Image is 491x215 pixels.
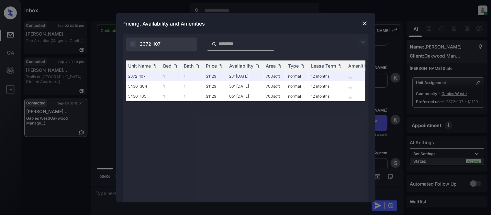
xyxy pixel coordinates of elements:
td: normal [286,91,309,101]
td: 12 months [309,71,346,81]
div: Type [288,63,299,69]
td: 30' [DATE] [227,81,263,91]
img: icon-zuma [212,41,217,47]
div: Unit Name [128,63,151,69]
td: 1 [182,81,204,91]
td: 23' [DATE] [227,71,263,81]
img: sorting [337,63,343,68]
td: normal [286,71,309,81]
td: 1 [161,91,182,101]
td: 05' [DATE] [227,91,263,101]
div: Lease Term [311,63,336,69]
div: Bed [163,63,172,69]
img: sorting [254,63,261,68]
td: 12 months [309,91,346,101]
img: icon-zuma [359,38,367,46]
td: $1129 [204,71,227,81]
img: sorting [173,63,179,68]
img: sorting [195,63,201,68]
img: icon-zuma [130,41,136,47]
img: sorting [218,63,224,68]
td: $1129 [204,81,227,91]
div: Amenities [349,63,370,69]
img: sorting [152,63,158,68]
td: 1 [182,91,204,101]
td: 12 months [309,81,346,91]
img: sorting [277,63,283,68]
div: Price [206,63,217,69]
img: close [362,20,368,27]
td: 5430-304 [126,81,161,91]
td: normal [286,81,309,91]
td: 700 sqft [263,81,286,91]
span: 2372-107 [140,40,161,48]
td: 700 sqft [263,91,286,101]
td: 1 [161,81,182,91]
img: sorting [300,63,306,68]
td: 2372-107 [126,71,161,81]
div: Area [266,63,276,69]
td: 5430-105 [126,91,161,101]
div: Pricing, Availability and Amenities [116,13,375,34]
td: 1 [182,71,204,81]
td: $1129 [204,91,227,101]
td: 700 sqft [263,71,286,81]
td: 1 [161,71,182,81]
div: Availability [229,63,254,69]
div: Bath [184,63,194,69]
